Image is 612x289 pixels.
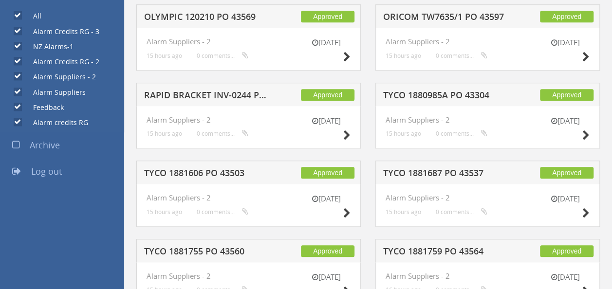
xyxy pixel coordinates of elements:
label: Alarm Credits RG - 2 [23,57,99,67]
small: 15 hours ago [147,130,182,137]
small: 15 hours ago [147,52,182,59]
small: 15 hours ago [147,208,182,216]
span: Approved [301,11,354,22]
small: [DATE] [541,194,590,204]
span: Archive [30,139,60,151]
span: Approved [540,89,593,101]
h5: ORICOM TW7635/1 PO 43597 [383,12,508,24]
h5: TYCO 1881755 PO 43560 [144,247,269,259]
small: [DATE] [302,194,351,204]
small: [DATE] [302,116,351,126]
small: 15 hours ago [386,208,421,216]
small: [DATE] [541,116,590,126]
span: Approved [301,89,354,101]
small: [DATE] [302,272,351,282]
h4: Alarm Suppliers - 2 [147,194,351,202]
h4: Alarm Suppliers - 2 [386,194,590,202]
small: [DATE] [541,37,590,48]
small: 15 hours ago [386,130,421,137]
label: Feedback [23,103,64,112]
h4: Alarm Suppliers - 2 [386,272,590,280]
label: Alarm Suppliers - 2 [23,72,96,82]
span: Approved [540,11,593,22]
small: 0 comments... [197,52,248,59]
h4: Alarm Suppliers - 2 [147,116,351,124]
h4: Alarm Suppliers - 2 [147,272,351,280]
label: Alarm Suppliers [23,88,86,97]
h4: Alarm Suppliers - 2 [386,116,590,124]
span: Approved [540,245,593,257]
h5: OLYMPIC 120210 PO 43569 [144,12,269,24]
h4: Alarm Suppliers - 2 [386,37,590,46]
h4: Alarm Suppliers - 2 [147,37,351,46]
h5: RAPID BRACKET INV-0244 PO 43551 [144,90,269,103]
label: NZ Alarms-1 [23,42,74,52]
h5: TYCO 1880985A PO 43304 [383,90,508,103]
h5: TYCO 1881687 PO 43537 [383,168,508,181]
label: Alarm credits RG [23,118,88,127]
small: 0 comments... [436,52,487,59]
small: [DATE] [302,37,351,48]
small: 15 hours ago [386,52,421,59]
span: Approved [301,245,354,257]
span: Log out [31,165,62,177]
label: All [23,11,41,21]
h5: TYCO 1881606 PO 43503 [144,168,269,181]
small: [DATE] [541,272,590,282]
small: 0 comments... [436,130,487,137]
span: Approved [301,167,354,179]
label: Alarm Credits RG - 3 [23,27,99,36]
small: 0 comments... [197,208,248,216]
small: 0 comments... [436,208,487,216]
span: Approved [540,167,593,179]
small: 0 comments... [197,130,248,137]
h5: TYCO 1881759 PO 43564 [383,247,508,259]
